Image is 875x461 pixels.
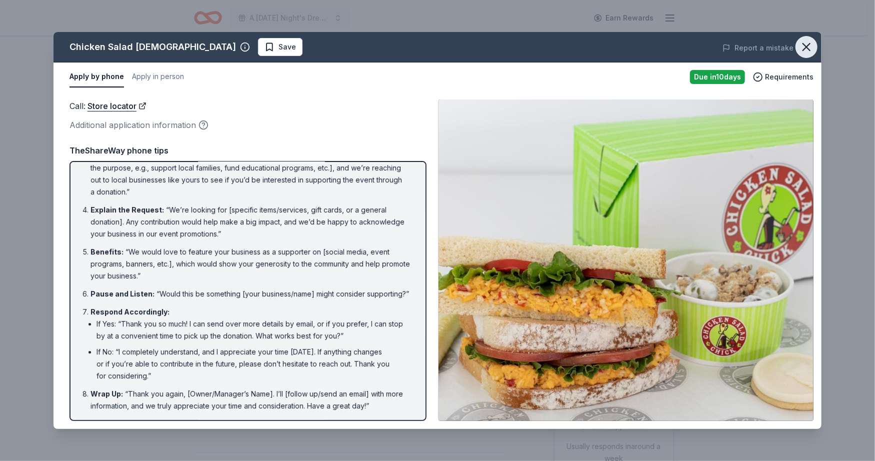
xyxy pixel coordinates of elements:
[96,318,411,342] li: If Yes: “Thank you so much! I can send over more details by email, or if you prefer, I can stop b...
[690,70,745,84] div: Due in 10 days
[90,307,169,316] span: Respond Accordingly :
[278,41,296,53] span: Save
[69,118,426,131] div: Additional application information
[87,99,146,112] a: Store locator
[90,247,123,256] span: Benefits :
[69,99,426,112] div: Call :
[722,42,793,54] button: Report a mistake
[90,205,164,214] span: Explain the Request :
[90,389,123,398] span: Wrap Up :
[90,388,411,412] li: “Thank you again, [Owner/Manager’s Name]. I’ll [follow up/send an email] with more information, a...
[132,66,184,87] button: Apply in person
[90,288,411,300] li: “Would this be something [your business/name] might consider supporting?”
[90,246,411,282] li: “We would love to feature your business as a supporter on [social media, event programs, banners,...
[765,71,813,83] span: Requirements
[438,99,813,421] img: Image for Chicken Salad Chick
[96,346,411,382] li: If No: “I completely understand, and I appreciate your time [DATE]. If anything changes or if you...
[90,289,154,298] span: Pause and Listen :
[753,71,813,83] button: Requirements
[69,66,124,87] button: Apply by phone
[90,204,411,240] li: “We’re looking for [specific items/services, gift cards, or a general donation]. Any contribution...
[69,144,426,157] div: TheShareWay phone tips
[90,150,411,198] li: “The reason I’m calling is that we’re hosting a fundraiser on [date] to [briefly describe the pur...
[258,38,302,56] button: Save
[69,39,236,55] div: Chicken Salad [DEMOGRAPHIC_DATA]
